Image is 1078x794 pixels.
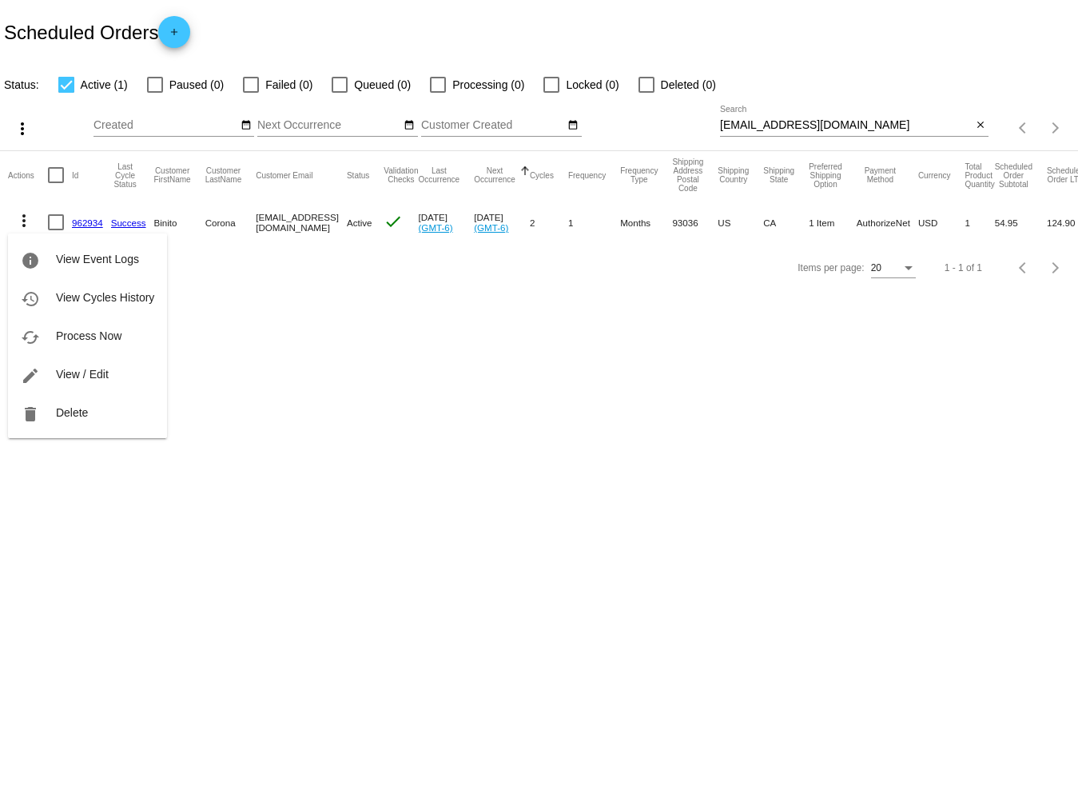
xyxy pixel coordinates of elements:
[21,289,40,309] mat-icon: history
[21,405,40,424] mat-icon: delete
[21,251,40,270] mat-icon: info
[21,366,40,385] mat-icon: edit
[56,329,121,342] span: Process Now
[56,368,109,381] span: View / Edit
[21,328,40,347] mat-icon: cached
[56,291,154,304] span: View Cycles History
[56,406,88,419] span: Delete
[56,253,139,265] span: View Event Logs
